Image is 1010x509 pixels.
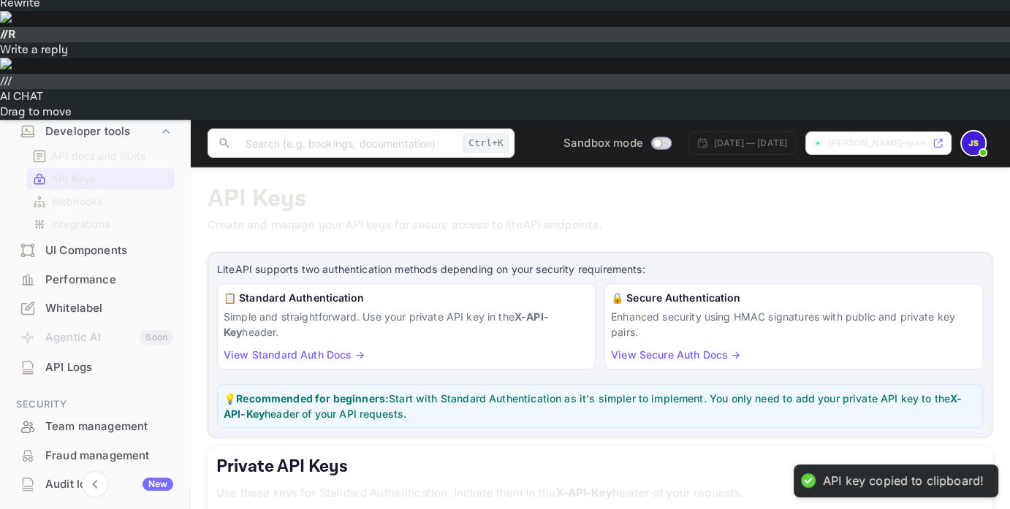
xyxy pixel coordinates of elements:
[611,290,976,306] h6: 🔒 Secure Authentication
[9,413,181,441] div: Team management
[143,478,173,491] div: New
[463,134,509,153] div: Ctrl+K
[51,216,110,231] p: Integrations
[9,266,181,293] a: Performance
[216,455,984,478] h5: Private API Keys
[224,290,589,306] h6: 📋 Standard Authentication
[962,131,985,155] img: Jashanpreet Singh
[9,294,181,321] a: Whitelabel
[611,348,740,361] a: View Secure Auth Docs →
[45,272,173,288] div: Performance
[32,148,169,164] a: API docs and SDKs
[216,484,984,502] p: Use these keys for Standard Authentication. Include them in the header of your requests.
[224,310,549,338] strong: X-API-Key
[26,145,175,167] div: API docs and SDKs
[224,392,962,420] strong: X-API-Key
[9,353,181,382] div: API Logs
[45,242,173,259] div: UI Components
[224,348,365,361] a: View Standard Auth Docs →
[237,129,457,158] input: Search (e.g. bookings, documentation)
[32,171,169,186] a: API Keys
[208,217,992,234] p: Create and manage your API keys for secure access to liteAPI endpoints.
[51,148,146,164] p: API docs and SDKs
[9,442,181,469] a: Fraud management
[714,137,787,150] div: [DATE] — [DATE]
[32,216,169,231] a: Integrations
[9,413,181,440] a: Team management
[236,392,389,405] strong: Recommended for beginners:
[45,476,173,493] div: Audit logs
[9,470,181,497] a: Audit logsNew
[224,309,589,340] p: Simple and straightforward. Use your private API key in the header.
[45,418,173,435] div: Team management
[32,194,169,209] a: Webhooks
[26,191,175,212] div: Webhooks
[9,470,181,499] div: Audit logsNew
[563,135,643,152] span: Sandbox mode
[823,473,984,489] div: API key copied to clipboard!
[9,119,181,145] div: Developer tools
[51,171,96,186] p: API Keys
[224,391,976,421] p: 💡 Start with Standard Authentication as it's simpler to implement. You only need to add your priv...
[558,135,677,152] div: Switch to Production mode
[45,448,173,464] div: Fraud management
[9,237,181,265] div: UI Components
[82,471,108,497] button: Collapse navigation
[9,353,181,380] a: API Logs
[828,137,930,150] p: [PERSON_NAME]-tpxn...
[217,261,983,278] p: LiteAPI supports two authentication methods depending on your security requirements:
[26,168,175,189] div: API Keys
[26,213,175,234] div: Integrations
[208,185,992,214] p: API Keys
[45,359,173,376] div: API Logs
[9,237,181,264] a: UI Components
[51,194,102,209] p: Webhooks
[9,294,181,323] div: Whitelabel
[9,266,181,294] div: Performance
[611,309,976,340] p: Enhanced security using HMAC signatures with public and private key pairs.
[45,123,159,140] div: Developer tools
[9,397,181,413] span: Security
[45,300,173,317] div: Whitelabel
[9,442,181,470] div: Fraud management
[555,486,612,500] strong: X-API-Key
